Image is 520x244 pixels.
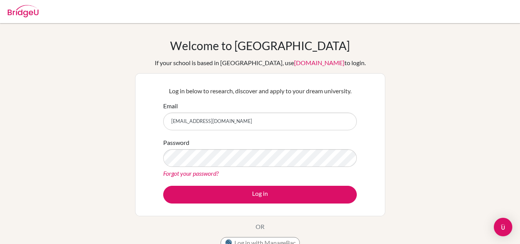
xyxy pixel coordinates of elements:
h1: Welcome to [GEOGRAPHIC_DATA] [170,39,350,52]
p: OR [256,222,264,231]
img: Bridge-U [8,5,38,17]
label: Password [163,138,189,147]
label: Email [163,101,178,111]
p: Log in below to research, discover and apply to your dream university. [163,86,357,96]
a: [DOMAIN_NAME] [294,59,344,66]
div: If your school is based in [GEOGRAPHIC_DATA], use to login. [155,58,366,67]
button: Log in [163,186,357,204]
div: Open Intercom Messenger [494,218,512,236]
a: Forgot your password? [163,170,219,177]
